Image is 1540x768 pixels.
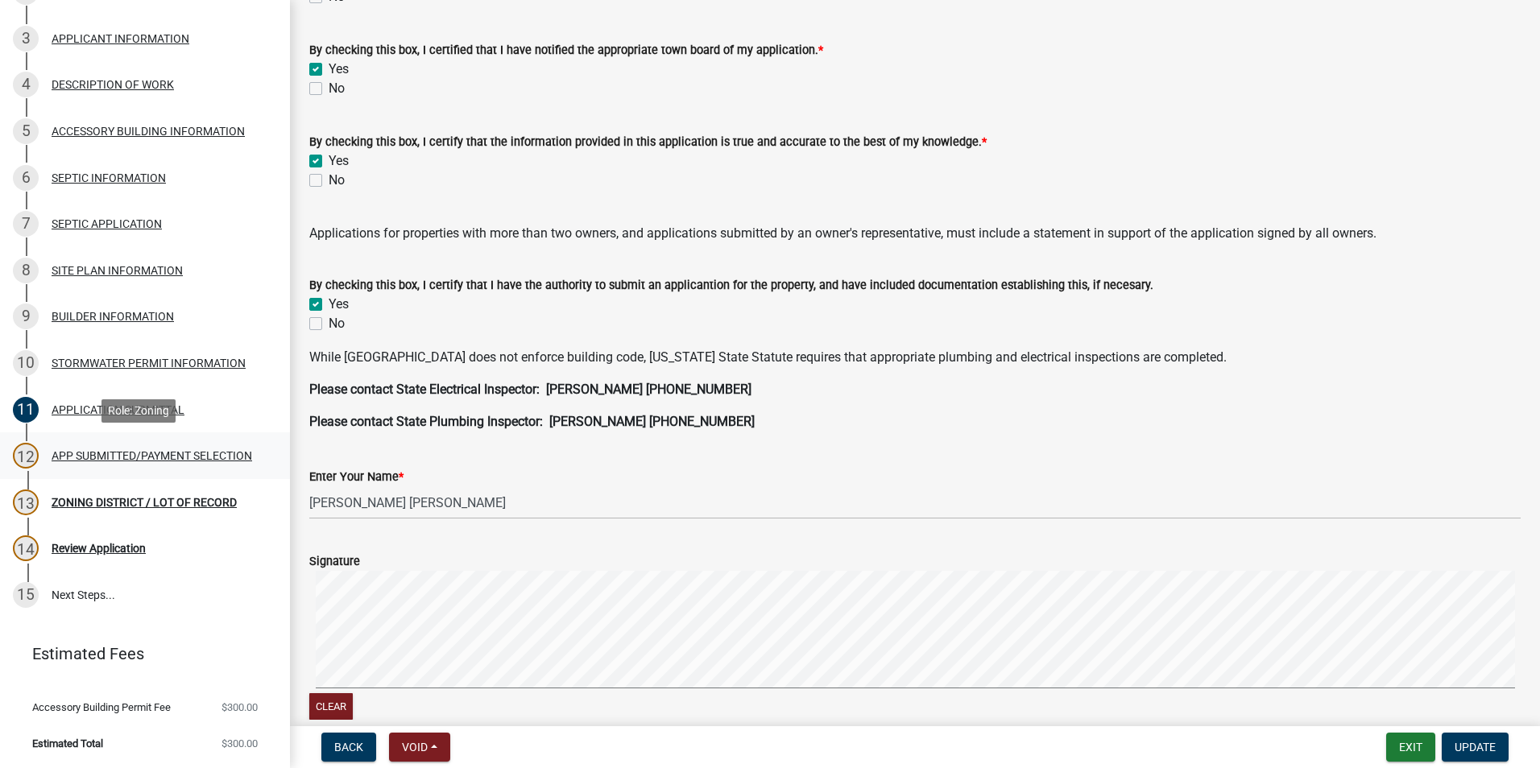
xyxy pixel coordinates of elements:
button: Back [321,733,376,762]
div: 6 [13,165,39,191]
div: STORMWATER PERMIT INFORMATION [52,357,246,369]
label: Yes [329,151,349,171]
a: Estimated Fees [13,638,264,670]
div: 9 [13,303,39,329]
div: 5 [13,118,39,144]
span: Estimated Total [32,738,103,749]
span: Void [402,741,428,754]
div: Role: Zoning [101,399,176,423]
button: Exit [1386,733,1435,762]
div: 3 [13,26,39,52]
span: Update [1455,741,1496,754]
label: No [329,171,345,190]
div: 12 [13,443,39,469]
div: 8 [13,258,39,283]
div: Applications for properties with more than two owners, and applications submitted by an owner's r... [309,204,1521,243]
label: Yes [329,60,349,79]
span: Accessory Building Permit Fee [32,702,171,712]
div: 7 [13,211,39,237]
div: Review Application [52,543,146,554]
div: APPLICANT INFORMATION [52,33,189,44]
button: Void [389,733,450,762]
label: By checking this box, I certify that I have the authority to submit an applicantion for the prope... [309,280,1153,291]
div: 4 [13,72,39,97]
label: By checking this box, I certify that the information provided in this application is true and acc... [309,137,987,148]
span: $300.00 [221,702,258,712]
label: By checking this box, I certified that I have notified the appropriate town board of my application. [309,45,823,56]
div: BUILDER INFORMATION [52,311,174,322]
div: DESCRIPTION OF WORK [52,79,174,90]
span: $300.00 [221,738,258,749]
div: SITE PLAN INFORMATION [52,265,183,276]
div: 15 [13,582,39,608]
button: Clear [309,693,353,720]
div: 13 [13,489,39,515]
div: APPLICATION SUBMITTAL [52,404,184,415]
label: Signature [309,556,360,568]
div: 10 [13,350,39,376]
strong: Please contact State Plumbing Inspector: [PERSON_NAME] [PHONE_NUMBER] [309,414,755,429]
div: ZONING DISTRICT / LOT OF RECORD [52,497,237,508]
div: SEPTIC APPLICATION [52,218,162,229]
div: 11 [13,397,39,423]
label: No [329,79,345,98]
div: ACCESSORY BUILDING INFORMATION [52,126,245,137]
button: Update [1442,733,1509,762]
div: SEPTIC INFORMATION [52,172,166,184]
p: While [GEOGRAPHIC_DATA] does not enforce building code, [US_STATE] State Statute requires that ap... [309,348,1521,367]
div: APP SUBMITTED/PAYMENT SELECTION [52,450,252,461]
div: 14 [13,535,39,561]
label: No [329,314,345,333]
strong: Please contact State Electrical Inspector: [PERSON_NAME] [PHONE_NUMBER] [309,382,751,397]
label: Enter Your Name [309,472,404,483]
label: Yes [329,295,349,314]
span: Back [334,741,363,754]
